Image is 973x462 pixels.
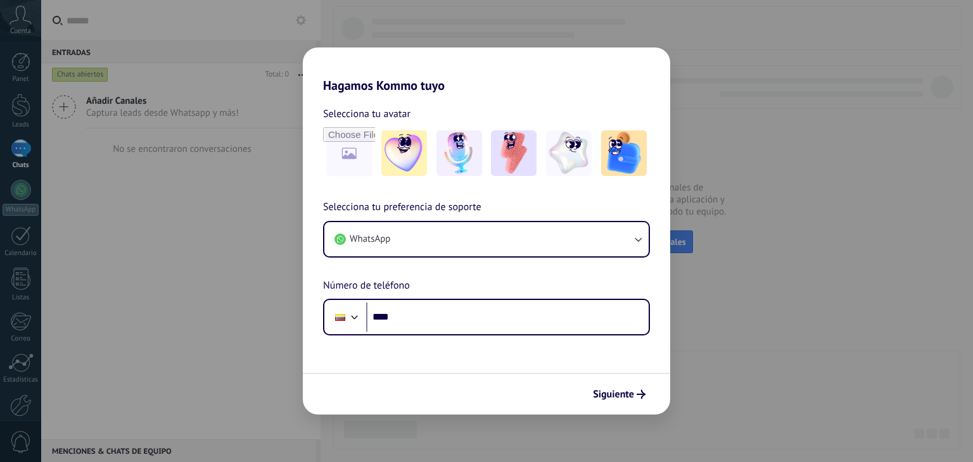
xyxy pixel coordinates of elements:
[303,47,670,93] h2: Hagamos Kommo tuyo
[381,130,427,176] img: -1.jpeg
[328,304,352,330] div: Ecuador: + 593
[593,390,634,399] span: Siguiente
[587,384,651,405] button: Siguiente
[436,130,482,176] img: -2.jpeg
[601,130,647,176] img: -5.jpeg
[323,278,410,294] span: Número de teléfono
[350,233,390,246] span: WhatsApp
[491,130,537,176] img: -3.jpeg
[323,199,481,216] span: Selecciona tu preferencia de soporte
[546,130,592,176] img: -4.jpeg
[323,106,410,122] span: Selecciona tu avatar
[324,222,649,256] button: WhatsApp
